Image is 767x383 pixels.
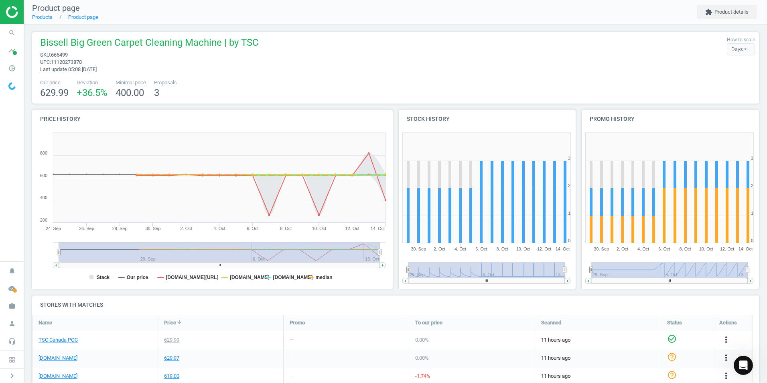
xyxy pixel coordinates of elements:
[721,371,731,381] i: more_vert
[97,275,110,280] tspan: Stack
[116,79,146,86] span: Minimal price
[145,226,160,231] tspan: 30. Sep
[290,354,294,362] div: —
[154,87,159,98] span: 3
[176,319,183,325] i: arrow_downward
[290,336,294,344] div: —
[411,247,426,251] tspan: 30. Sep
[230,275,270,280] tspan: [DOMAIN_NAME]
[637,247,649,251] tspan: 4. Oct
[371,226,385,231] tspan: 14. Oct
[316,275,333,280] tspan: median
[659,247,670,251] tspan: 6. Oct
[40,151,47,155] text: 800
[79,226,94,231] tspan: 26. Sep
[32,110,393,128] h4: Price history
[727,43,755,55] div: Days
[475,247,487,251] tspan: 6. Oct
[40,173,47,178] text: 600
[751,183,753,188] text: 2
[582,110,759,128] h4: Promo history
[51,59,82,65] span: 11120273878
[751,156,753,161] text: 3
[455,247,466,251] tspan: 4. Oct
[537,247,551,251] tspan: 12. Oct
[39,354,77,362] a: [DOMAIN_NAME]
[4,298,20,314] i: work
[40,218,47,222] text: 200
[164,319,176,326] span: Price
[213,226,225,231] tspan: 4. Oct
[727,37,755,43] label: How to scale
[541,319,561,326] span: Scanned
[40,59,51,65] span: upc :
[46,226,61,231] tspan: 24. Sep
[4,316,20,331] i: person
[415,355,429,361] span: 0.00 %
[721,335,731,344] i: more_vert
[4,43,20,58] i: timeline
[40,36,259,51] span: Bissell Big Green Carpet Cleaning Machine | by TSC
[415,373,430,379] span: -1.74 %
[51,52,68,58] span: 665499
[68,14,98,20] a: Product page
[568,156,570,161] text: 3
[32,14,53,20] a: Products
[181,226,192,231] tspan: 2. Oct
[164,354,179,362] div: 629.97
[40,87,69,98] span: 629.99
[751,238,753,243] text: 0
[720,247,734,251] tspan: 12. Oct
[112,226,128,231] tspan: 28. Sep
[40,52,51,58] span: sku :
[6,6,63,18] img: ajHJNr6hYgQAAAAASUVORK5CYII=
[39,373,77,380] a: [DOMAIN_NAME]
[568,211,570,216] text: 1
[4,334,20,349] i: headset_mic
[555,247,569,251] tspan: 14. Oct
[154,79,177,86] span: Proposals
[751,211,753,216] text: 1
[496,247,508,251] tspan: 8. Oct
[697,5,757,19] button: extensionProduct details
[290,373,294,380] div: —
[433,247,445,251] tspan: 2. Oct
[667,334,677,344] i: check_circle_outline
[247,226,258,231] tspan: 6. Oct
[116,87,144,98] span: 400.00
[40,195,47,200] text: 400
[280,226,292,231] tspan: 8. Oct
[312,226,326,231] tspan: 10. Oct
[667,319,682,326] span: Status
[719,319,737,326] span: Actions
[40,79,69,86] span: Our price
[705,8,712,16] i: extension
[721,335,731,345] button: more_vert
[734,356,753,375] iframe: Intercom live chat
[345,226,359,231] tspan: 12. Oct
[4,263,20,278] i: notifications
[516,247,530,251] tspan: 10. Oct
[4,281,20,296] i: cloud_done
[667,370,677,380] i: help_outline
[594,247,609,251] tspan: 30. Sep
[541,336,655,344] span: 11 hours ago
[667,352,677,362] i: help_outline
[568,238,570,243] text: 0
[699,247,713,251] tspan: 10. Oct
[32,3,80,13] span: Product page
[273,275,312,280] tspan: [DOMAIN_NAME]
[164,373,179,380] div: 619.00
[127,275,148,280] tspan: Our price
[8,82,16,90] img: wGWNvw8QSZomAAAAABJRU5ErkJggg==
[4,61,20,76] i: pie_chart_outlined
[415,319,442,326] span: To our price
[541,354,655,362] span: 11 hours ago
[290,319,305,326] span: Promo
[40,66,97,72] span: Last update 05:08 [DATE]
[680,247,691,251] tspan: 8. Oct
[721,353,731,363] i: more_vert
[32,295,759,314] h4: Stores with matches
[39,336,78,344] a: TSC Canada POC
[415,337,429,343] span: 0.00 %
